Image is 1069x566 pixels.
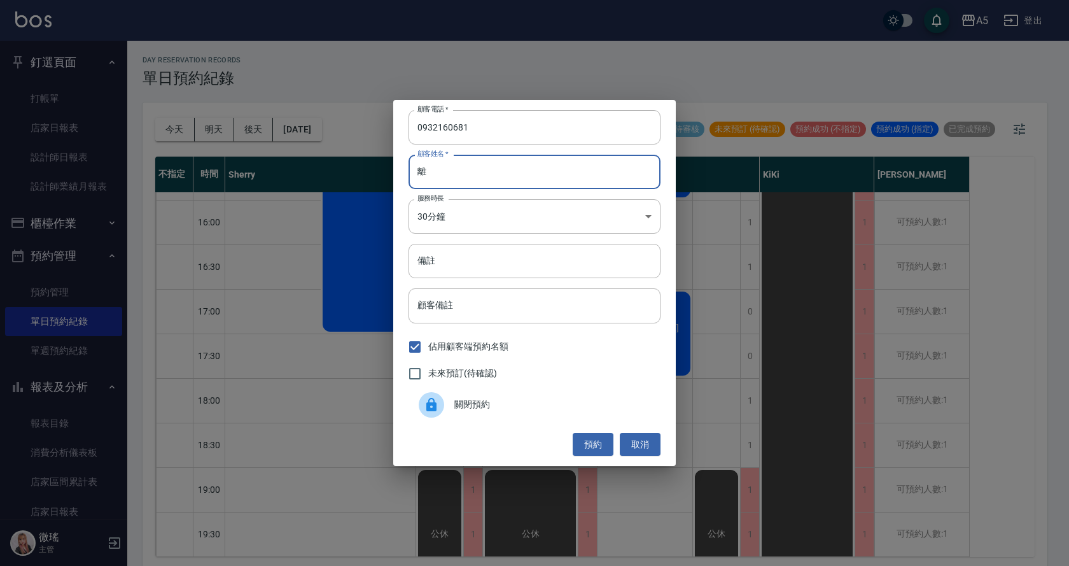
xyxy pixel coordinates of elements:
div: 關閉預約 [409,387,660,423]
span: 未來預訂(待確認) [428,367,497,380]
button: 取消 [620,433,660,456]
button: 預約 [573,433,613,456]
span: 關閉預約 [454,398,650,411]
span: 佔用顧客端預約名額 [428,340,508,353]
div: 30分鐘 [409,199,660,234]
label: 服務時長 [417,194,444,203]
label: 顧客電話 [417,104,449,114]
label: 顧客姓名 [417,149,449,159]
